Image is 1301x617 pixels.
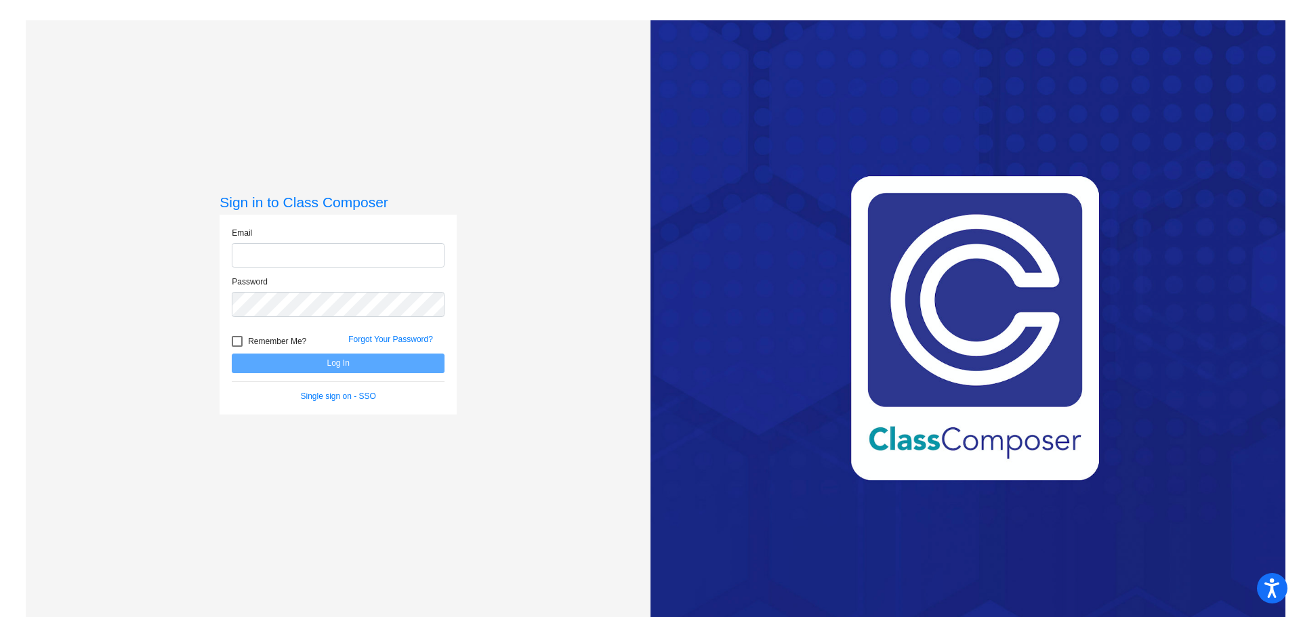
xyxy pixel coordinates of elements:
span: Remember Me? [248,333,306,349]
h3: Sign in to Class Composer [220,194,457,211]
label: Email [232,227,252,239]
a: Single sign on - SSO [301,391,376,401]
a: Forgot Your Password? [348,335,433,344]
label: Password [232,276,268,288]
button: Log In [232,354,445,373]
